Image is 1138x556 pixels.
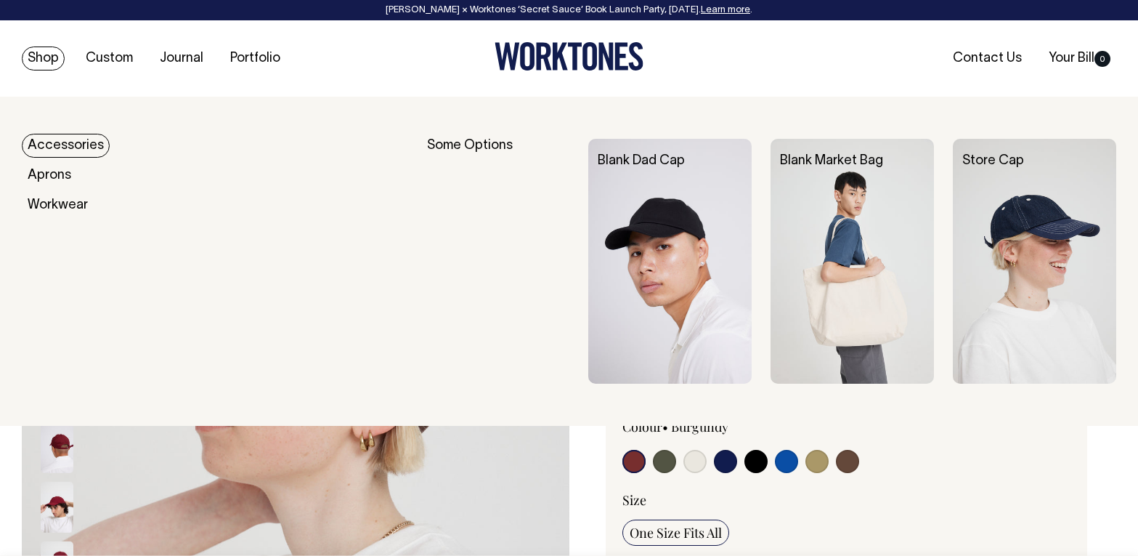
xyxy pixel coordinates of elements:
img: Blank Dad Cap [588,139,752,384]
img: burgundy [41,482,73,533]
a: Journal [154,47,209,70]
input: One Size Fits All [622,520,729,546]
label: Burgundy [671,418,728,435]
div: Size [622,491,1071,509]
img: Blank Market Bag [771,139,934,384]
span: • [662,418,668,435]
a: Blank Market Bag [780,155,883,167]
a: Portfolio [224,47,286,70]
a: Accessories [22,134,110,158]
a: Workwear [22,193,94,217]
img: burgundy [41,422,73,473]
div: Colour [622,418,802,435]
span: One Size Fits All [630,524,722,541]
a: Aprons [22,164,77,188]
a: Blank Dad Cap [598,155,685,167]
a: Store Cap [962,155,1024,167]
div: Some Options [427,139,569,384]
a: Learn more [701,6,750,15]
a: Custom [80,47,139,70]
a: Contact Us [947,47,1028,70]
a: Your Bill0 [1043,47,1116,70]
img: Store Cap [953,139,1116,384]
span: 0 [1094,51,1110,67]
div: [PERSON_NAME] × Worktones ‘Secret Sauce’ Book Launch Party, [DATE]. . [15,5,1123,15]
a: Shop [22,47,65,70]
